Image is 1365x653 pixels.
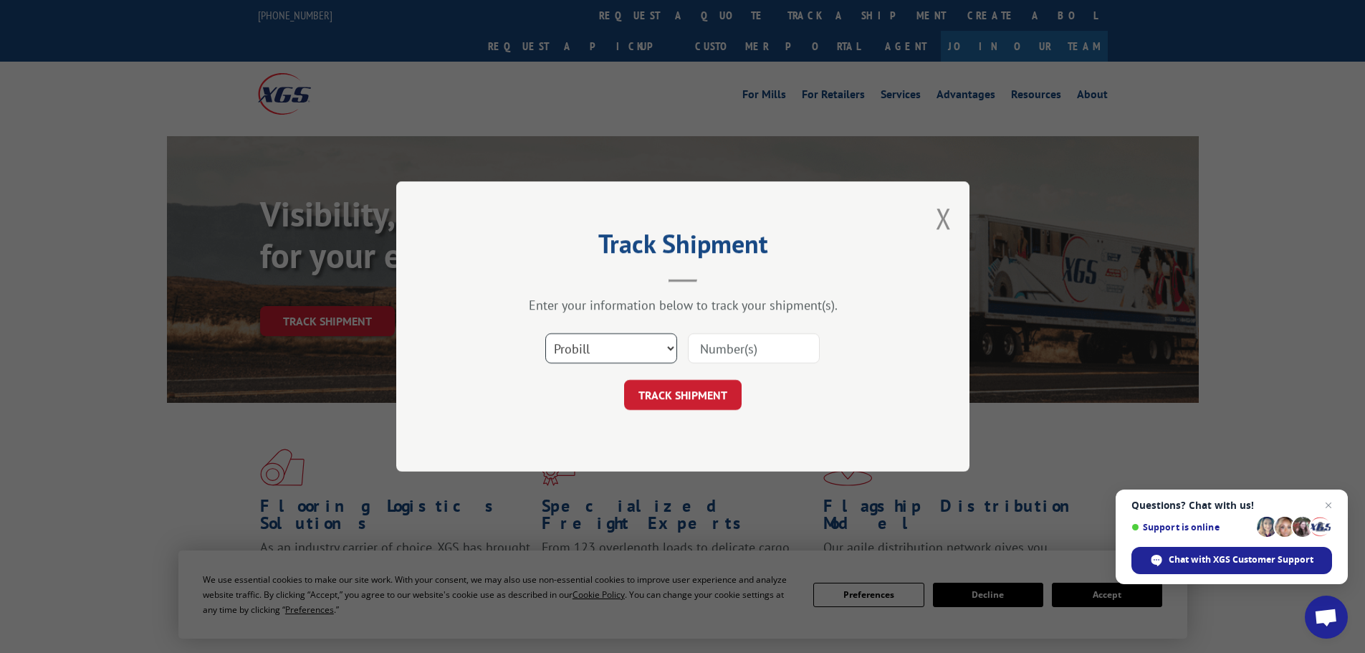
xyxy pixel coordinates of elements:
[1169,553,1313,566] span: Chat with XGS Customer Support
[688,333,820,363] input: Number(s)
[1131,500,1332,511] span: Questions? Chat with us!
[624,380,742,410] button: TRACK SHIPMENT
[468,297,898,313] div: Enter your information below to track your shipment(s).
[936,199,952,237] button: Close modal
[468,234,898,261] h2: Track Shipment
[1131,547,1332,574] div: Chat with XGS Customer Support
[1305,596,1348,639] div: Open chat
[1131,522,1252,533] span: Support is online
[1320,497,1337,514] span: Close chat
